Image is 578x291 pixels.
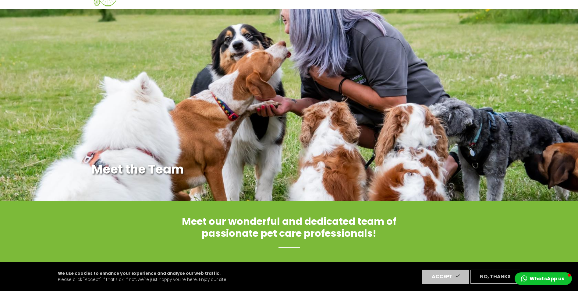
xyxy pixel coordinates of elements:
[58,271,227,283] p: Please click "Accept" if that’s ok. If not, we're just happy you're here. Enjoy our site!
[58,271,221,276] strong: We use cookies to enhance your experience and analyse our web traffic.
[422,270,469,284] button: Accept
[174,216,404,248] h2: Meet our wonderful and dedicated team of passionate pet care professionals!
[470,270,520,284] button: No, thanks
[92,162,319,177] h1: Meet the Team
[515,272,572,285] button: WhatsApp us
